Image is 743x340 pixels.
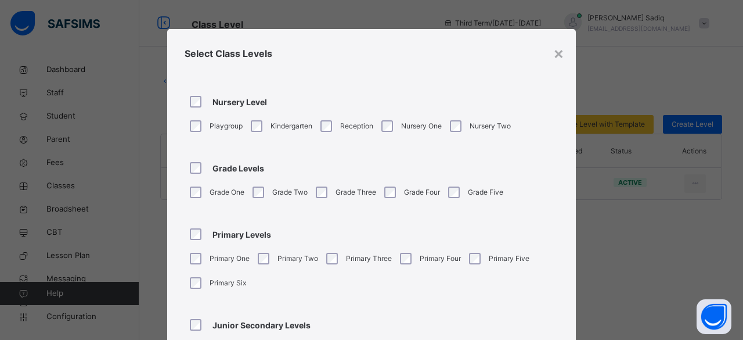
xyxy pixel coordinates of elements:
label: Grade Two [272,187,308,198]
span: Grade Levels [212,162,264,174]
label: Grade Three [336,187,376,198]
label: Primary Two [277,253,318,264]
label: Nursery One [401,121,442,131]
label: Nursery Two [470,121,511,131]
label: Primary Four [420,253,461,264]
label: Reception [340,121,373,131]
label: Grade Five [468,187,503,198]
span: Nursery Level [212,96,267,108]
label: Playgroup [210,121,243,131]
label: Kindergarten [270,121,312,131]
div: × [553,41,564,65]
label: Grade Four [404,187,440,198]
span: Primary Levels [212,228,271,241]
label: Primary One [210,253,250,264]
label: Primary Six [210,278,246,288]
label: Primary Three [346,253,392,264]
label: Grade One [210,187,244,198]
button: Open asap [697,299,731,334]
label: Primary Five [489,253,529,264]
span: Select Class Levels [185,48,272,59]
span: Junior Secondary Levels [212,319,311,331]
